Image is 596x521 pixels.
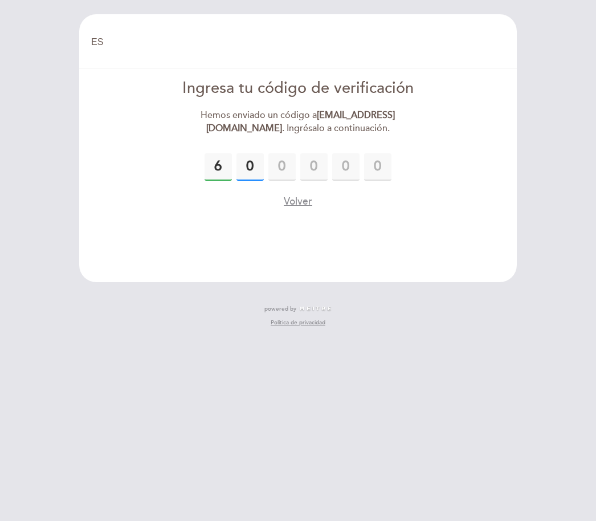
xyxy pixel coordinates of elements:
button: Volver [284,194,312,209]
a: powered by [264,305,332,313]
input: 0 [300,153,328,181]
strong: [EMAIL_ADDRESS][DOMAIN_NAME] [206,109,395,134]
input: 0 [236,153,264,181]
input: 0 [364,153,391,181]
div: Hemos enviado un código a . Ingrésalo a continuación. [168,109,429,135]
a: Política de privacidad [271,319,325,327]
input: 0 [332,153,360,181]
input: 0 [205,153,232,181]
div: Ingresa tu código de verificación [168,78,429,100]
span: powered by [264,305,296,313]
img: MEITRE [299,306,332,312]
input: 0 [268,153,296,181]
